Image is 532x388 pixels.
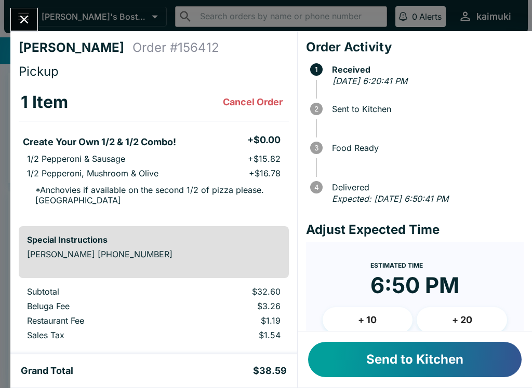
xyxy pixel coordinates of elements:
h4: Order # 156412 [132,40,219,56]
table: orders table [19,84,289,218]
h5: $38.59 [253,365,287,377]
h6: Special Instructions [27,234,281,245]
p: Subtotal [27,286,162,297]
button: + 10 [323,307,413,333]
h4: Order Activity [306,39,524,55]
p: + $16.78 [249,168,281,178]
text: 2 [314,105,318,113]
p: Beluga Fee [27,301,162,311]
span: Pickup [19,64,59,79]
text: 3 [314,144,318,152]
text: 4 [314,183,318,191]
span: Delivered [327,183,524,192]
p: Restaurant Fee [27,315,162,326]
h5: Create Your Own 1/2 & 1/2 Combo! [23,136,176,148]
p: $1.54 [178,330,280,340]
h4: [PERSON_NAME] [19,40,132,56]
h5: + $0.00 [247,134,281,146]
button: Cancel Order [219,92,287,113]
p: + $15.82 [248,154,281,164]
p: $3.26 [178,301,280,311]
p: 1/2 Pepperoni, Mushroom & Olive [27,168,158,178]
h4: Adjust Expected Time [306,222,524,238]
p: $1.19 [178,315,280,326]
em: [DATE] 6:20:41 PM [332,76,407,86]
p: 1/2 Pepperoni & Sausage [27,154,125,164]
p: [PERSON_NAME] [PHONE_NUMBER] [27,249,281,259]
button: Close [11,8,37,31]
button: Send to Kitchen [308,342,522,377]
p: Sales Tax [27,330,162,340]
span: Food Ready [327,143,524,153]
button: + 20 [417,307,507,333]
span: Estimated Time [370,261,423,269]
span: Sent to Kitchen [327,104,524,114]
time: 6:50 PM [370,272,459,299]
p: * Anchovies if available on the second 1/2 of pizza please. [GEOGRAPHIC_DATA] [27,185,281,205]
text: 1 [315,65,318,74]
h5: Grand Total [21,365,73,377]
table: orders table [19,286,289,344]
em: Expected: [DATE] 6:50:41 PM [332,193,448,204]
span: Received [327,65,524,74]
p: $32.60 [178,286,280,297]
h3: 1 Item [21,92,68,113]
